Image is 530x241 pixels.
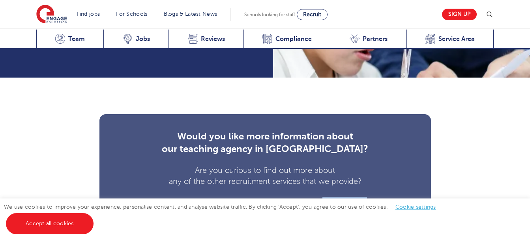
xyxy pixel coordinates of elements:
a: Blogs & Latest News [164,11,217,17]
span: We use cookies to improve your experience, personalise content, and analyse website traffic. By c... [4,204,444,226]
span: Recruit [303,11,321,17]
a: Cookie settings [395,204,436,210]
a: Accept all cookies [6,213,94,234]
a: For Schools [116,11,147,17]
a: Recruit [297,9,328,20]
span: Reviews [201,35,225,43]
span: Schools looking for staff [244,12,295,17]
a: Service Area [406,30,494,49]
a: Sign up [442,9,477,20]
a: Jobs [103,30,169,49]
span: Partners [363,35,388,43]
span: Team [68,35,85,43]
h4: Would you like more information about our teaching agency in [GEOGRAPHIC_DATA]? [115,130,415,155]
a: Reviews [169,30,243,49]
img: Engage Education [36,5,67,24]
span: Compliance [275,35,312,43]
a: Team [36,30,104,49]
h5: Are you curious to find out more about any of the other recruitment services that we provide? [115,165,415,187]
span: Jobs [136,35,150,43]
a: Partners [331,30,406,49]
span: Service Area [438,35,475,43]
a: Find jobs [77,11,100,17]
a: Compliance [243,30,331,49]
